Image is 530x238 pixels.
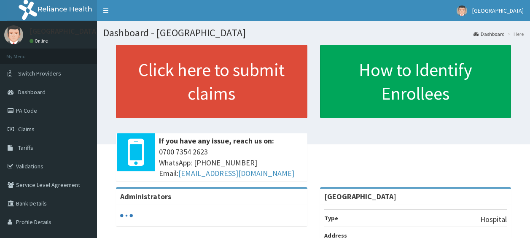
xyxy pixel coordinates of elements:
[120,209,133,222] svg: audio-loading
[324,214,338,222] b: Type
[480,214,507,225] p: Hospital
[472,7,524,14] span: [GEOGRAPHIC_DATA]
[18,125,35,133] span: Claims
[18,144,33,151] span: Tariffs
[30,27,99,35] p: [GEOGRAPHIC_DATA]
[120,192,171,201] b: Administrators
[474,30,505,38] a: Dashboard
[178,168,294,178] a: [EMAIL_ADDRESS][DOMAIN_NAME]
[30,38,50,44] a: Online
[18,88,46,96] span: Dashboard
[116,45,307,118] a: Click here to submit claims
[506,30,524,38] li: Here
[4,25,23,44] img: User Image
[159,146,303,179] span: 0700 7354 2623 WhatsApp: [PHONE_NUMBER] Email:
[457,5,467,16] img: User Image
[18,70,61,77] span: Switch Providers
[324,192,396,201] strong: [GEOGRAPHIC_DATA]
[103,27,524,38] h1: Dashboard - [GEOGRAPHIC_DATA]
[159,136,274,146] b: If you have any issue, reach us on:
[320,45,511,118] a: How to Identify Enrollees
